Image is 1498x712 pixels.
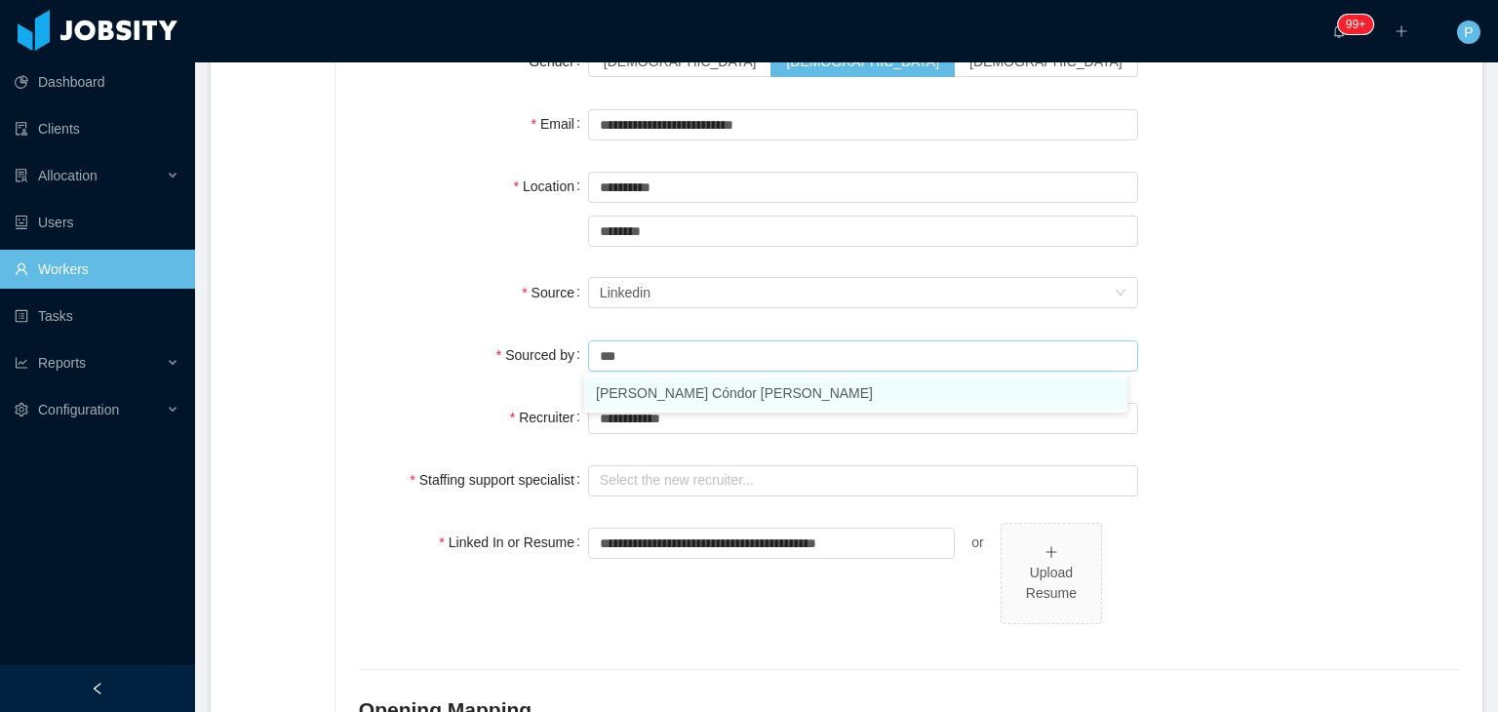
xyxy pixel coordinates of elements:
label: Sourced by [496,347,588,363]
label: Recruiter [510,410,588,425]
i: icon: solution [15,169,28,182]
i: icon: line-chart [15,356,28,370]
label: Location [514,178,588,194]
div: Linkedin [600,278,650,307]
label: Source [522,285,588,300]
span: [DEMOGRAPHIC_DATA] [969,54,1123,69]
span: [DEMOGRAPHIC_DATA] [786,54,939,69]
a: icon: auditClients [15,109,179,148]
label: Linked In or Resume [439,534,588,550]
label: Staffing support specialist [410,472,588,488]
span: Configuration [38,402,119,417]
input: Linked In or Resume [588,528,955,559]
label: Gender [520,54,588,69]
li: [PERSON_NAME] Cóndor [PERSON_NAME] [584,377,1127,409]
span: Reports [38,355,86,371]
span: [DEMOGRAPHIC_DATA] [604,54,757,69]
span: icon: plusUpload Resume [1002,524,1101,623]
label: Email [532,116,588,132]
a: icon: userWorkers [15,250,179,289]
a: icon: robotUsers [15,203,179,242]
i: icon: plus [1045,545,1058,559]
a: icon: pie-chartDashboard [15,62,179,101]
div: or [955,523,1001,562]
i: icon: plus [1395,24,1408,38]
span: P [1464,20,1473,44]
i: icon: setting [15,403,28,416]
sup: 1733 [1338,15,1373,34]
i: icon: bell [1332,24,1346,38]
div: Upload Resume [1009,563,1093,604]
span: Allocation [38,168,98,183]
input: Email [588,109,1138,140]
a: icon: profileTasks [15,297,179,336]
